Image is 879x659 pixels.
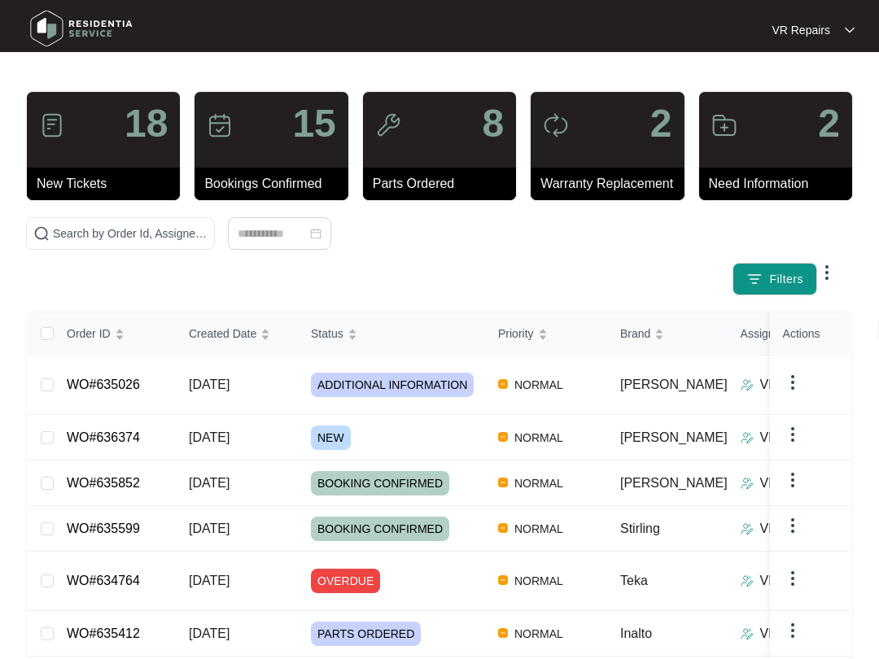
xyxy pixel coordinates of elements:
[607,312,728,356] th: Brand
[189,626,230,640] span: [DATE]
[498,523,508,533] img: Vercel Logo
[53,225,208,242] input: Search by Order Id, Assignee Name, Customer Name, Brand and Model
[67,574,140,587] a: WO#634764
[498,379,508,389] img: Vercel Logo
[67,378,140,391] a: WO#635026
[189,430,230,444] span: [DATE]
[311,373,474,397] span: ADDITIONAL INFORMATION
[67,325,111,343] span: Order ID
[375,112,401,138] img: icon
[741,522,754,535] img: Assigner Icon
[543,112,569,138] img: icon
[741,627,754,640] img: Assigner Icon
[292,104,335,143] p: 15
[189,476,230,490] span: [DATE]
[783,373,802,392] img: dropdown arrow
[817,263,837,282] img: dropdown arrow
[732,263,817,295] button: filter iconFilters
[709,174,852,194] p: Need Information
[298,312,485,356] th: Status
[760,519,827,539] p: VR Repairs
[508,474,570,493] span: NORMAL
[760,428,827,447] p: VR Repairs
[845,26,855,34] img: dropdown arrow
[67,626,140,640] a: WO#635412
[498,478,508,487] img: Vercel Logo
[620,574,648,587] span: Teka
[204,174,348,194] p: Bookings Confirmed
[783,470,802,490] img: dropdown arrow
[67,522,140,535] a: WO#635599
[311,426,351,450] span: NEW
[760,375,827,395] p: VR Repairs
[508,519,570,539] span: NORMAL
[67,476,140,490] a: WO#635852
[741,574,754,587] img: Assigner Icon
[498,628,508,638] img: Vercel Logo
[311,622,421,646] span: PARTS ORDERED
[760,571,827,591] p: VR Repairs
[54,312,176,356] th: Order ID
[498,432,508,442] img: Vercel Logo
[772,22,830,38] p: VR Repairs
[746,271,763,287] img: filter icon
[508,428,570,447] span: NORMAL
[311,325,343,343] span: Status
[783,569,802,588] img: dropdown arrow
[620,626,652,640] span: Inalto
[650,104,672,143] p: 2
[189,574,230,587] span: [DATE]
[620,522,660,535] span: Stirling
[24,4,138,53] img: residentia service logo
[482,104,504,143] p: 8
[741,431,754,444] img: Assigner Icon
[189,522,230,535] span: [DATE]
[620,378,728,391] span: [PERSON_NAME]
[189,378,230,391] span: [DATE]
[508,624,570,644] span: NORMAL
[769,271,803,288] span: Filters
[485,312,607,356] th: Priority
[620,325,650,343] span: Brand
[176,312,298,356] th: Created Date
[741,325,788,343] span: Assignee
[770,312,851,356] th: Actions
[498,575,508,585] img: Vercel Logo
[311,471,449,495] span: BOOKING CONFIRMED
[311,517,449,541] span: BOOKING CONFIRMED
[189,325,256,343] span: Created Date
[818,104,840,143] p: 2
[620,430,728,444] span: [PERSON_NAME]
[39,112,65,138] img: icon
[67,430,140,444] a: WO#636374
[741,378,754,391] img: Assigner Icon
[760,474,827,493] p: VR Repairs
[207,112,233,138] img: icon
[783,621,802,640] img: dropdown arrow
[498,325,534,343] span: Priority
[125,104,168,143] p: 18
[508,375,570,395] span: NORMAL
[33,225,50,242] img: search-icon
[373,174,516,194] p: Parts Ordered
[37,174,180,194] p: New Tickets
[540,174,684,194] p: Warranty Replacement
[508,571,570,591] span: NORMAL
[311,569,380,593] span: OVERDUE
[783,516,802,535] img: dropdown arrow
[741,477,754,490] img: Assigner Icon
[760,624,827,644] p: VR Repairs
[783,425,802,444] img: dropdown arrow
[711,112,737,138] img: icon
[620,476,728,490] span: [PERSON_NAME]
